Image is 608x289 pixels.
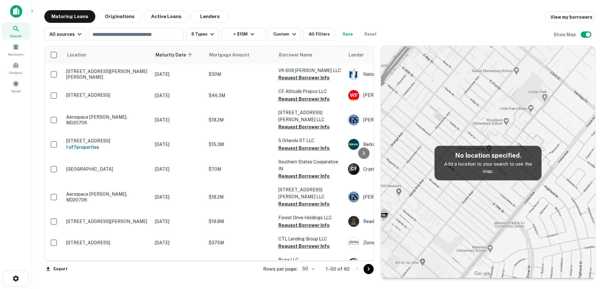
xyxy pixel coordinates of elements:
[209,51,257,59] span: Mortgage Amount
[268,28,301,41] button: Custom
[155,166,202,173] p: [DATE]
[278,200,330,208] button: Request Borrower Info
[345,46,446,64] th: Lender
[206,46,275,64] th: Mortgage Amount
[278,144,330,152] button: Request Borrower Info
[348,163,443,175] div: Crystal Financial LLC
[278,109,342,123] p: [STREET_ADDRESS][PERSON_NAME] LLC
[278,88,342,95] p: CF Altitude Propco LLC
[67,51,86,59] span: Location
[66,138,149,144] p: [STREET_ADDRESS]
[155,218,202,225] p: [DATE]
[278,235,342,242] p: CTL Lending Group LLC
[278,214,342,221] p: Forest Drive Holdings LLC
[263,265,297,273] p: Rows per page:
[8,52,23,57] span: Borrowers
[326,265,350,273] p: 1–50 of 60
[10,33,22,38] span: Search
[278,123,330,131] button: Request Borrower Info
[209,239,272,246] p: $375M
[2,78,30,95] a: Saved
[440,151,536,160] h5: No location specified.
[155,141,202,148] p: [DATE]
[278,67,342,74] p: VK 609 [PERSON_NAME] LLC
[303,28,335,41] button: All Filters
[44,28,86,41] button: All sources
[2,23,30,40] a: Search
[66,240,149,246] p: [STREET_ADDRESS]
[349,51,364,59] span: Lender
[278,95,330,103] button: Request Borrower Info
[278,74,330,82] button: Request Borrower Info
[44,264,69,274] button: Export
[209,166,272,173] p: $70M
[275,46,345,64] th: Borrower Name
[66,69,149,80] p: [STREET_ADDRESS][PERSON_NAME][PERSON_NAME]
[155,194,202,200] p: [DATE]
[2,41,30,58] a: Borrowers
[278,137,342,144] p: 5 Orlando ST LLC
[2,59,30,76] a: Contacts
[348,115,359,125] img: picture
[10,5,22,18] img: capitalize-icon.png
[348,191,443,203] div: [PERSON_NAME] [PERSON_NAME]
[155,116,202,123] p: [DATE]
[155,239,202,246] p: [DATE]
[66,114,149,126] p: Aerospace [PERSON_NAME], MD20706
[351,166,357,172] p: C F
[348,237,359,248] img: picture
[348,237,443,248] div: Zions Bancorporation
[221,28,266,41] button: > $15M
[278,186,342,200] p: [STREET_ADDRESS][PERSON_NAME] LLC
[348,216,443,227] div: Ready Capital
[338,28,358,41] button: Save your search to get updates of matches that match your search criteria.
[348,90,443,101] div: [PERSON_NAME] Fargo
[576,238,608,269] iframe: Chat Widget
[348,216,359,227] img: picture
[155,71,202,78] p: [DATE]
[66,219,149,224] p: [STREET_ADDRESS][PERSON_NAME]
[66,191,149,203] p: Aerospace [PERSON_NAME], MD20706
[63,46,152,64] th: Location
[152,46,206,64] th: Maturity Date
[348,69,443,80] div: Nationwide
[66,166,149,172] p: [GEOGRAPHIC_DATA]
[300,264,316,273] div: 50
[348,192,359,202] img: picture
[209,71,272,78] p: $30M
[9,70,22,75] span: Contacts
[278,158,342,172] p: Southern States Cooperative IN
[209,218,272,225] p: $19.8M
[209,116,272,123] p: $18.2M
[279,51,312,59] span: Borrower Name
[191,10,229,23] button: Lenders
[278,242,330,250] button: Request Borrower Info
[11,89,21,94] span: Saved
[545,11,595,23] a: View my borrowers
[209,194,272,200] p: $18.2M
[66,92,149,98] p: [STREET_ADDRESS]
[348,90,359,101] img: picture
[144,10,188,23] button: Active Loans
[273,30,298,38] div: Custom
[348,69,359,80] img: picture
[440,160,536,175] p: Add a location to your search to use the map.
[186,28,219,41] button: 9 Types
[348,258,443,269] div: Global Atlantic Financial Group
[278,172,330,180] button: Request Borrower Info
[209,141,272,148] p: $15.3M
[348,139,359,150] img: picture
[209,92,272,99] p: $46.3M
[278,221,330,229] button: Request Borrower Info
[98,10,142,23] button: Originations
[381,46,595,280] img: map-placeholder.webp
[44,10,95,23] button: Maturing Loans
[155,92,202,99] p: [DATE]
[155,51,194,59] span: Maturity Date
[360,28,381,41] button: Reset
